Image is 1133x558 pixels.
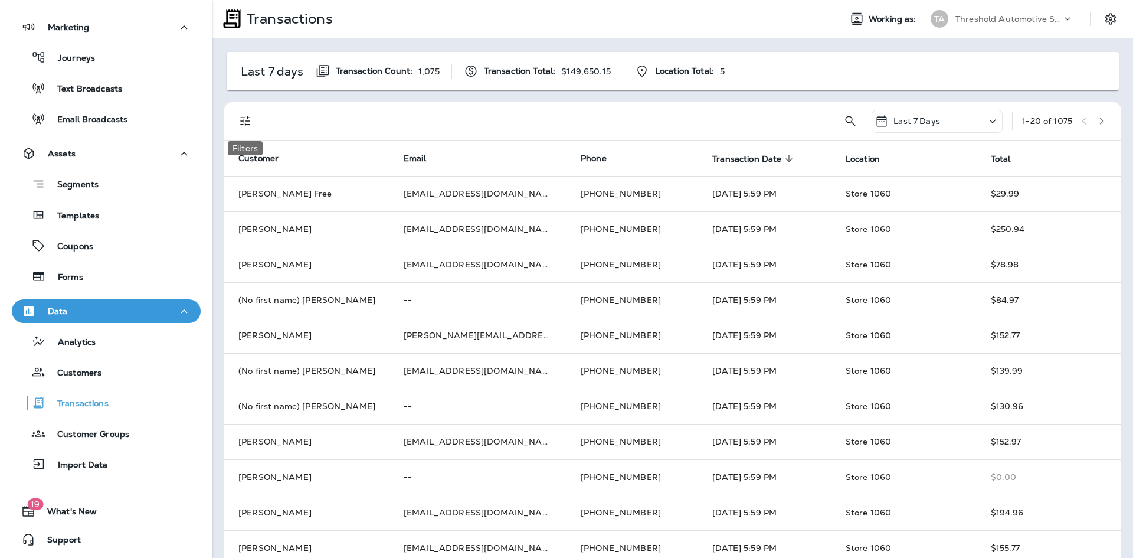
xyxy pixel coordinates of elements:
[35,507,97,521] span: What's New
[869,14,919,24] span: Working as:
[846,188,891,199] span: Store 1060
[566,459,698,495] td: [PHONE_NUMBER]
[12,15,201,39] button: Marketing
[389,424,566,459] td: [EMAIL_ADDRESS][DOMAIN_NAME]
[48,22,89,32] p: Marketing
[12,264,201,289] button: Forms
[698,389,831,424] td: [DATE] 5:59 PM
[977,282,1121,318] td: $84.97
[977,211,1121,247] td: $250.94
[389,211,566,247] td: [EMAIL_ADDRESS][DOMAIN_NAME]
[1100,8,1121,30] button: Settings
[931,10,948,28] div: TA
[977,318,1121,353] td: $152.77
[566,176,698,211] td: [PHONE_NUMBER]
[48,306,68,316] p: Data
[977,353,1121,389] td: $139.99
[977,247,1121,282] td: $78.98
[991,154,1011,164] span: Total
[1022,116,1072,126] div: 1 - 20 of 1075
[234,109,257,133] button: Filters
[977,176,1121,211] td: $29.99
[698,211,831,247] td: [DATE] 5:59 PM
[484,66,556,76] span: Transaction Total:
[655,66,714,76] span: Location Total:
[12,45,201,70] button: Journeys
[566,424,698,459] td: [PHONE_NUMBER]
[224,495,389,530] td: [PERSON_NAME]
[12,329,201,354] button: Analytics
[846,154,880,164] span: Location
[12,421,201,446] button: Customer Groups
[12,233,201,258] button: Coupons
[45,429,129,440] p: Customer Groups
[12,390,201,415] button: Transactions
[846,543,891,553] span: Store 1060
[698,353,831,389] td: [DATE] 5:59 PM
[839,109,862,133] button: Search Transactions
[27,498,43,510] span: 19
[404,295,552,305] p: --
[241,67,304,76] p: Last 7 days
[224,459,389,495] td: [PERSON_NAME]
[12,452,201,477] button: Import Data
[224,353,389,389] td: (No first name) [PERSON_NAME]
[336,66,413,76] span: Transaction Count:
[224,424,389,459] td: [PERSON_NAME]
[48,149,76,158] p: Assets
[991,472,1107,482] p: $0.00
[12,528,201,552] button: Support
[224,176,389,211] td: [PERSON_NAME] Free
[242,10,333,28] p: Transactions
[698,176,831,211] td: [DATE] 5:59 PM
[720,67,725,76] p: 5
[846,436,891,447] span: Store 1060
[46,272,83,283] p: Forms
[45,180,99,191] p: Segments
[46,460,108,471] p: Import Data
[389,353,566,389] td: [EMAIL_ADDRESS][DOMAIN_NAME]
[418,67,440,76] p: 1,075
[228,141,263,155] div: Filters
[977,424,1121,459] td: $152.97
[846,401,891,412] span: Store 1060
[404,472,552,482] p: --
[12,76,201,100] button: Text Broadcasts
[846,330,891,341] span: Store 1060
[977,389,1121,424] td: $130.96
[561,67,611,76] p: $149,650.15
[566,247,698,282] td: [PHONE_NUMBER]
[12,203,201,227] button: Templates
[35,535,81,549] span: Support
[893,116,940,126] p: Last 7 Days
[224,247,389,282] td: [PERSON_NAME]
[389,176,566,211] td: [EMAIL_ADDRESS][DOMAIN_NAME]
[846,472,891,482] span: Store 1060
[566,389,698,424] td: [PHONE_NUMBER]
[991,154,1026,164] span: Total
[566,353,698,389] td: [PHONE_NUMBER]
[46,337,96,348] p: Analytics
[404,153,426,164] span: Email
[389,495,566,530] td: [EMAIL_ADDRESS][DOMAIN_NAME]
[224,211,389,247] td: [PERSON_NAME]
[977,495,1121,530] td: $194.96
[12,360,201,384] button: Customers
[698,459,831,495] td: [DATE] 5:59 PM
[45,399,109,410] p: Transactions
[566,211,698,247] td: [PHONE_NUMBER]
[698,495,831,530] td: [DATE] 5:59 PM
[12,500,201,523] button: 19What's New
[238,153,279,164] span: Customer
[404,402,552,411] p: --
[846,295,891,305] span: Store 1060
[566,495,698,530] td: [PHONE_NUMBER]
[698,282,831,318] td: [DATE] 5:59 PM
[224,282,389,318] td: (No first name) [PERSON_NAME]
[846,366,891,376] span: Store 1060
[846,259,891,270] span: Store 1060
[224,318,389,353] td: [PERSON_NAME]
[581,153,607,164] span: Phone
[224,389,389,424] td: (No first name) [PERSON_NAME]
[698,247,831,282] td: [DATE] 5:59 PM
